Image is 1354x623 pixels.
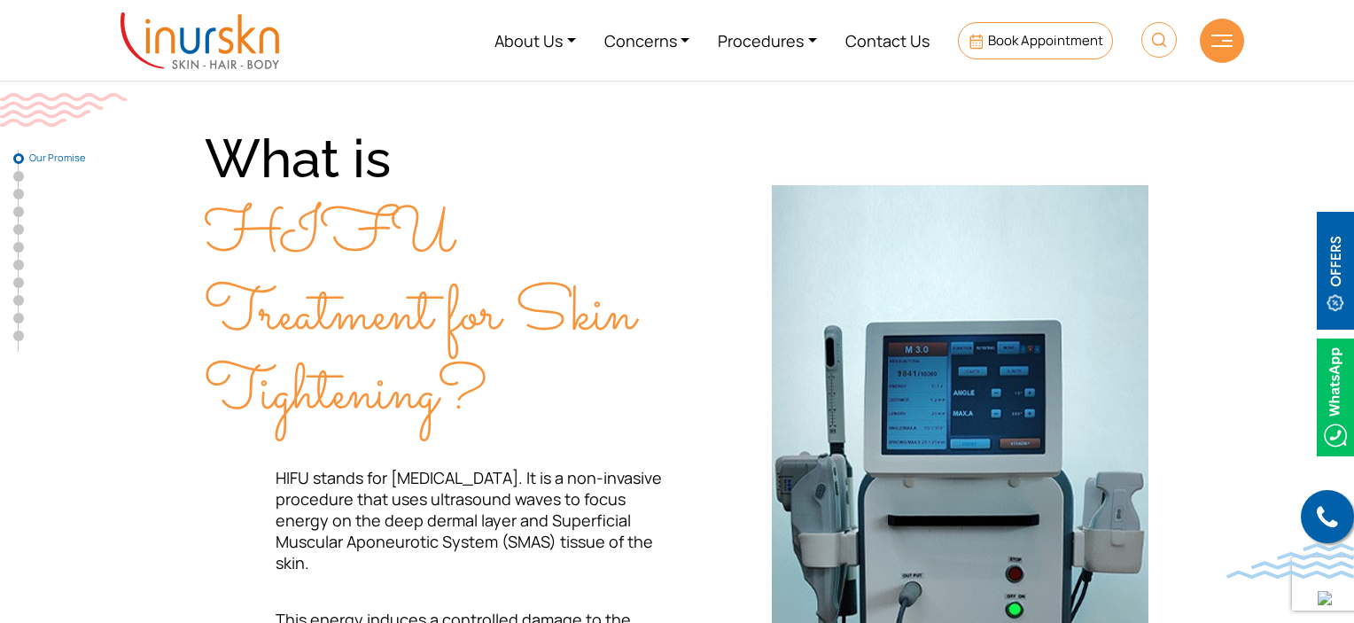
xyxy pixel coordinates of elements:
[831,7,944,74] a: Contact Us
[1318,591,1332,605] img: up-blue-arrow.svg
[276,467,662,573] span: HIFU stands for [MEDICAL_DATA]. It is a non-invasive procedure that uses ultrasound waves to focu...
[1141,22,1177,58] img: HeaderSearch
[1226,543,1354,579] img: bluewave
[13,153,24,164] a: Our Promise
[1211,35,1233,47] img: hamLine.svg
[590,7,704,74] a: Concerns
[958,22,1113,59] a: Book Appointment
[1317,385,1354,405] a: Whatsappicon
[988,31,1103,50] span: Book Appointment
[704,7,831,74] a: Procedures
[1317,339,1354,456] img: Whatsappicon
[29,152,118,163] span: Our Promise
[205,122,677,432] div: What is
[121,12,279,69] img: inurskn-logo
[205,191,635,441] span: HIFU Treatment for Skin Tightening?
[1317,212,1354,330] img: offerBt
[480,7,590,74] a: About Us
